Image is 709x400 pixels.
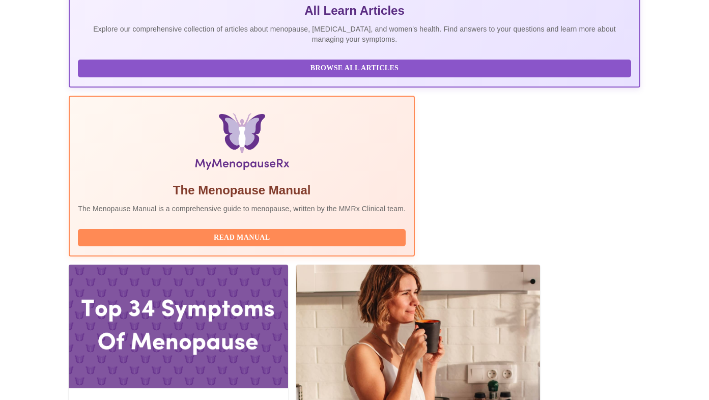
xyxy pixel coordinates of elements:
[88,62,620,75] span: Browse All Articles
[78,60,631,77] button: Browse All Articles
[88,232,395,244] span: Read Manual
[78,24,631,44] p: Explore our comprehensive collection of articles about menopause, [MEDICAL_DATA], and women's hea...
[78,182,406,198] h5: The Menopause Manual
[78,3,631,19] h5: All Learn Articles
[78,204,406,214] p: The Menopause Manual is a comprehensive guide to menopause, written by the MMRx Clinical team.
[78,63,633,72] a: Browse All Articles
[78,233,408,241] a: Read Manual
[78,229,406,247] button: Read Manual
[130,113,353,174] img: Menopause Manual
